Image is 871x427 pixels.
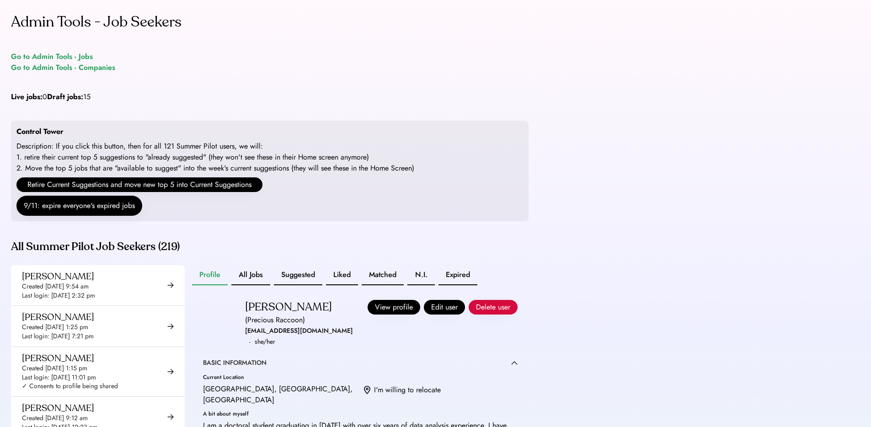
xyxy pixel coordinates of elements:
[11,91,91,102] div: 0 15
[245,326,353,336] div: [EMAIL_ADDRESS][DOMAIN_NAME]
[22,382,118,391] div: ✓ Consents to profile being shared
[245,300,332,315] div: [PERSON_NAME]
[167,282,174,288] img: arrow-right-black.svg
[16,126,64,137] div: Control Tower
[203,384,357,406] div: [GEOGRAPHIC_DATA], [GEOGRAPHIC_DATA], [GEOGRAPHIC_DATA]
[231,265,270,285] button: All Jobs
[11,51,93,62] a: Go to Admin Tools - Jobs
[22,364,87,373] div: Created [DATE] 1:15 pm
[11,240,529,254] div: All Summer Pilot Job Seekers (219)
[16,177,262,192] button: Retire Current Suggestions and move new top 5 into Current Suggestions
[16,141,414,174] div: Description: If you click this button, then for all 121 Summer Pilot users, we will: 1. retire th...
[245,315,305,326] div: (Precious Raccoon)
[47,91,83,102] strong: Draft jobs:
[274,265,322,285] button: Suggested
[407,265,435,285] button: N.I.
[16,196,142,216] button: 9/11: expire everyone's expired jobs
[203,358,267,368] div: BASIC INFORMATION
[11,11,182,33] div: Admin Tools - Job Seekers
[511,361,518,365] img: caret-up.svg
[22,291,95,300] div: Last login: [DATE] 2:32 pm
[469,300,518,315] button: Delete user
[22,323,88,332] div: Created [DATE] 1:25 pm
[374,384,441,395] div: I'm willing to relocate
[167,414,174,420] img: arrow-right-black.svg
[203,300,240,336] img: yH5BAEAAAAALAAAAAABAAEAAAIBRAA7
[167,368,174,375] img: arrow-right-black.svg
[22,271,94,282] div: [PERSON_NAME]
[203,411,518,416] div: A bit about myself
[167,323,174,330] img: arrow-right-black.svg
[22,352,94,364] div: [PERSON_NAME]
[22,402,94,414] div: [PERSON_NAME]
[22,311,94,323] div: [PERSON_NAME]
[22,282,89,291] div: Created [DATE] 9:54 am
[364,386,370,395] img: location.svg
[192,265,228,285] button: Profile
[438,265,477,285] button: Expired
[22,373,96,382] div: Last login: [DATE] 11:01 pm
[11,91,43,102] strong: Live jobs:
[255,336,275,347] div: she/her
[368,300,420,315] button: View profile
[203,374,357,380] div: Current Location
[326,265,358,285] button: Liked
[22,332,94,341] div: Last login: [DATE] 7:21 pm
[249,336,251,347] div: ·
[362,265,404,285] button: Matched
[22,414,88,423] div: Created [DATE] 9:12 am
[11,62,115,73] a: Go to Admin Tools - Companies
[424,300,465,315] button: Edit user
